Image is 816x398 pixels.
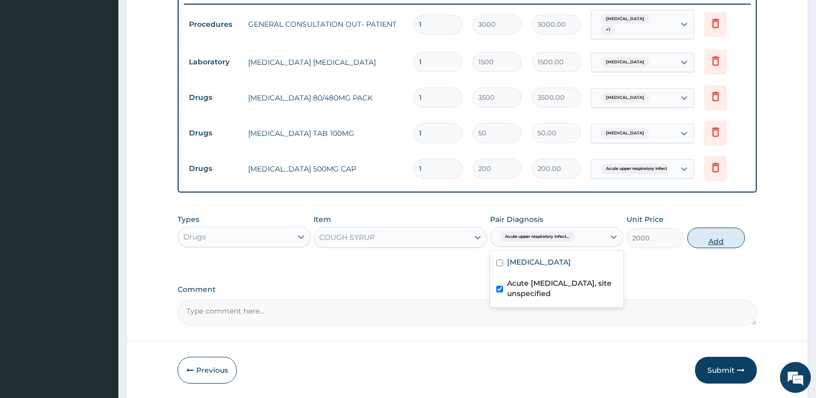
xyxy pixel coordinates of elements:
span: Acute upper respiratory infect... [500,232,575,242]
button: Add [687,228,745,248]
img: d_794563401_company_1708531726252_794563401 [19,51,42,77]
label: Acute [MEDICAL_DATA], site unspecified [507,278,617,299]
div: Drugs [183,232,206,242]
td: Drugs [184,159,243,178]
textarea: Type your message and hit 'Enter' [5,281,196,317]
label: Pair Diagnosis [490,214,543,224]
button: Previous [178,357,237,384]
span: [MEDICAL_DATA] [601,128,649,139]
td: [MEDICAL_DATA] TAB 100MG [243,123,408,144]
td: [MEDICAL_DATA] [MEDICAL_DATA] [243,52,408,73]
span: + 1 [601,25,615,35]
td: [MEDICAL_DATA] 80/480MG PACK [243,88,408,108]
td: Laboratory [184,53,243,72]
span: Acute upper respiratory infect... [601,164,675,174]
span: [MEDICAL_DATA] [601,57,649,67]
label: [MEDICAL_DATA] [507,257,571,267]
td: GENERAL CONSULTATION OUT- PATIENT [243,14,408,34]
td: Drugs [184,88,243,107]
div: Chat with us now [54,58,173,71]
td: Drugs [184,124,243,143]
label: Comment [178,285,757,294]
div: COUGH SYRUP [319,232,375,243]
label: Types [178,215,199,224]
td: Procedures [184,15,243,34]
div: Minimize live chat window [169,5,194,30]
button: Submit [695,357,757,384]
label: Item [314,214,331,224]
span: [MEDICAL_DATA] [601,14,649,24]
span: [MEDICAL_DATA] [601,93,649,103]
label: Unit Price [627,214,664,224]
td: [MEDICAL_DATA] 500MG CAP [243,159,408,179]
span: We're online! [60,130,142,234]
